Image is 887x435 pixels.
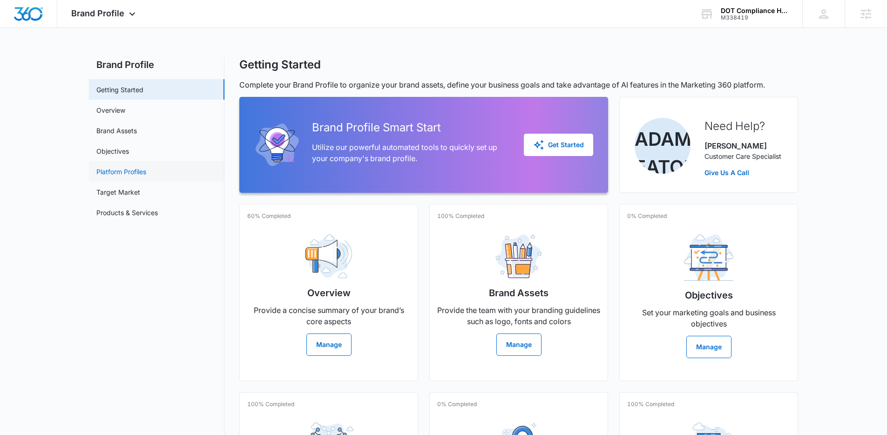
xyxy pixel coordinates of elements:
a: Target Market [96,187,140,197]
p: 60% Completed [247,212,291,220]
div: Get Started [533,139,584,150]
a: 100% CompletedBrand AssetsProvide the team with your branding guidelines such as logo, fonts and ... [429,204,608,381]
a: Brand Assets [96,126,137,136]
a: Products & Services [96,208,158,217]
h2: Objectives [685,288,733,302]
a: Overview [96,105,125,115]
a: Objectives [96,146,129,156]
button: Manage [686,336,731,358]
p: 100% Completed [247,400,294,408]
a: Give Us A Call [704,168,781,177]
span: Brand Profile [71,8,124,18]
a: Getting Started [96,85,143,95]
a: 60% CompletedOverviewProvide a concise summary of your brand’s core aspectsManage [239,204,418,381]
p: Provide a concise summary of your brand’s core aspects [247,305,410,327]
p: Customer Care Specialist [704,151,781,161]
h1: Getting Started [239,58,321,72]
h2: Brand Profile [89,58,224,72]
button: Manage [496,333,542,356]
h2: Brand Assets [489,286,548,300]
p: Complete your Brand Profile to organize your brand assets, define your business goals and take ad... [239,79,798,90]
p: Utilize our powerful automated tools to quickly set up your company's brand profile. [312,142,509,164]
p: 0% Completed [437,400,477,408]
p: 100% Completed [627,400,674,408]
a: 0% CompletedObjectivesSet your marketing goals and business objectivesManage [619,204,798,381]
button: Manage [306,333,352,356]
p: Set your marketing goals and business objectives [627,307,790,329]
p: Provide the team with your branding guidelines such as logo, fonts and colors [437,305,600,327]
div: account id [721,14,789,21]
a: Platform Profiles [96,167,146,177]
p: 100% Completed [437,212,484,220]
img: Adam Eaton [635,118,691,174]
button: Get Started [524,134,593,156]
h2: Need Help? [704,118,781,135]
h2: Brand Profile Smart Start [312,119,509,136]
div: account name [721,7,789,14]
p: 0% Completed [627,212,667,220]
p: [PERSON_NAME] [704,140,781,151]
h2: Overview [307,286,351,300]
